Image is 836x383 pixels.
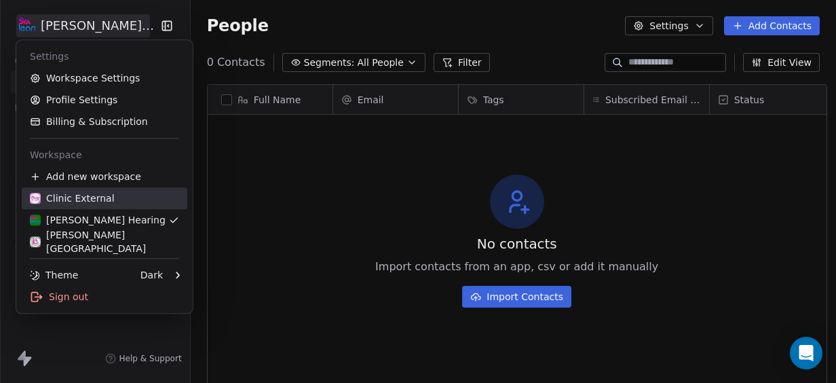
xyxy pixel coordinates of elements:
div: Add new workspace [22,166,187,187]
a: Workspace Settings [22,67,187,89]
div: Workspace [22,144,187,166]
img: ISHB%20Circle%20icon%20no%20Shadow.svg [30,236,41,247]
div: Theme [30,268,78,282]
div: Sign out [22,286,187,308]
a: Profile Settings [22,89,187,111]
div: Dark [140,268,163,282]
div: [PERSON_NAME][GEOGRAPHIC_DATA] [30,228,179,255]
div: Settings [22,45,187,67]
a: Billing & Subscription [22,111,187,132]
div: Clinic External [30,191,115,205]
img: RASYA-Clinic%20Circle%20icon%20Transparent.png [30,193,41,204]
img: RASYA%20Hearing%20Vertical.svg [30,215,41,225]
div: [PERSON_NAME] Hearing [30,213,166,227]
